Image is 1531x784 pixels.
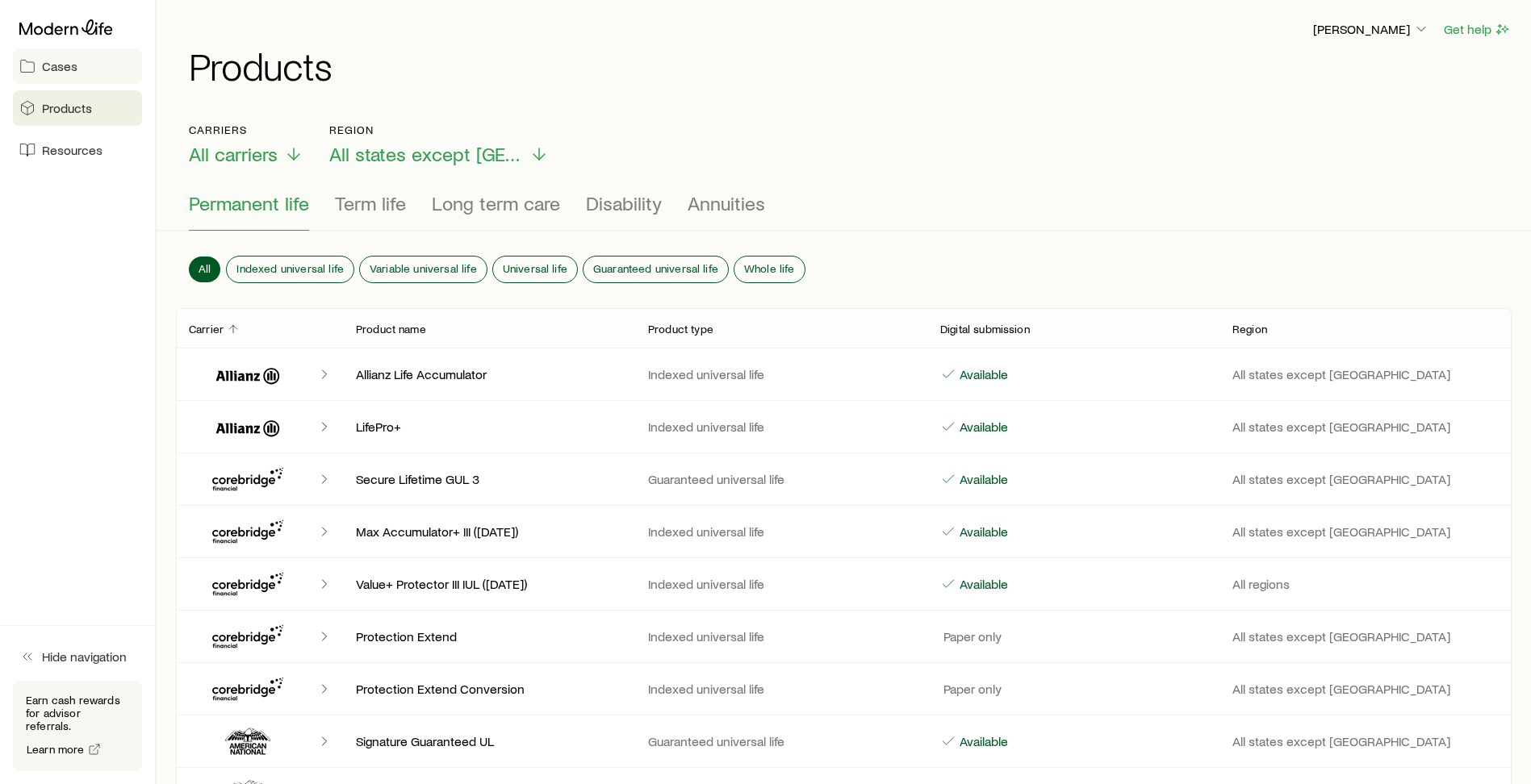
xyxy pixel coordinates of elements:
[648,323,713,336] p: Product type
[189,123,303,166] button: CarriersAll carriers
[356,323,426,336] p: Product name
[356,366,622,382] p: Allianz Life Accumulator
[189,192,309,215] span: Permanent life
[688,192,765,215] span: Annuities
[329,143,523,165] span: All states except [GEOGRAPHIC_DATA]
[13,132,142,168] a: Resources
[593,262,718,275] span: Guaranteed universal life
[956,366,1008,382] p: Available
[1232,419,1499,435] p: All states except [GEOGRAPHIC_DATA]
[189,192,1499,231] div: Product types
[1232,628,1499,644] p: All states except [GEOGRAPHIC_DATA]
[648,628,914,644] p: Indexed universal life
[1232,523,1499,540] p: All states except [GEOGRAPHIC_DATA]
[1313,21,1429,37] p: [PERSON_NAME]
[42,100,92,116] span: Products
[42,58,77,74] span: Cases
[360,256,487,282] button: Variable universal life
[13,681,142,771] div: Earn cash rewards for advisor referrals.Learn more
[648,523,914,540] p: Indexed universal life
[648,576,914,592] p: Indexed universal life
[1232,366,1499,382] p: All states except [GEOGRAPHIC_DATA]
[189,323,224,336] p: Carrier
[199,262,211,275] span: All
[648,419,914,435] p: Indexed universal life
[329,123,549,136] p: Region
[956,419,1008,435] p: Available
[329,123,549,166] button: RegionAll states except [GEOGRAPHIC_DATA]
[356,733,622,749] p: Signature Guaranteed UL
[503,262,567,275] span: Universal life
[356,576,622,592] p: Value+ Protector III IUL ([DATE])
[432,192,560,215] span: Long term care
[1232,323,1267,336] p: Region
[27,744,85,755] span: Learn more
[42,648,127,665] span: Hide navigation
[734,256,805,282] button: Whole life
[370,262,477,275] span: Variable universal life
[940,681,1002,697] p: Paper only
[956,733,1008,749] p: Available
[1232,733,1499,749] p: All states except [GEOGRAPHIC_DATA]
[956,576,1008,592] p: Available
[1312,20,1430,40] button: [PERSON_NAME]
[189,46,1512,85] h1: Products
[356,681,622,697] p: Protection Extend Conversion
[356,628,622,644] p: Protection Extend
[956,471,1008,487] p: Available
[189,256,220,282] button: All
[648,366,914,382] p: Indexed universal life
[26,694,129,732] p: Earn cash rewards for advisor referrals.
[356,419,622,435] p: LifePro+
[227,256,353,282] button: Indexed universal life
[1232,471,1499,487] p: All states except [GEOGRAPHIC_DATA]
[42,142,102,158] span: Resources
[584,256,728,282] button: Guaranteed universal life
[13,639,142,674] button: Hide navigation
[648,733,914,749] p: Guaranteed universal life
[493,256,577,282] button: Universal life
[189,123,303,136] p: Carriers
[744,262,795,275] span: Whole life
[13,48,142,84] a: Cases
[356,471,622,487] p: Secure Lifetime GUL 3
[189,143,278,165] span: All carriers
[956,523,1008,540] p: Available
[1443,20,1512,39] button: Get help
[13,90,142,126] a: Products
[356,523,622,540] p: Max Accumulator+ III ([DATE])
[1232,681,1499,697] p: All states except [GEOGRAPHIC_DATA]
[335,192,406,215] span: Term life
[648,681,914,697] p: Indexed universal life
[940,628,1002,644] p: Paper only
[648,471,914,487] p: Guaranteed universal life
[586,192,662,215] span: Disability
[236,262,344,275] span: Indexed universal life
[940,323,1030,336] p: Digital submission
[1232,576,1499,592] p: All regions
